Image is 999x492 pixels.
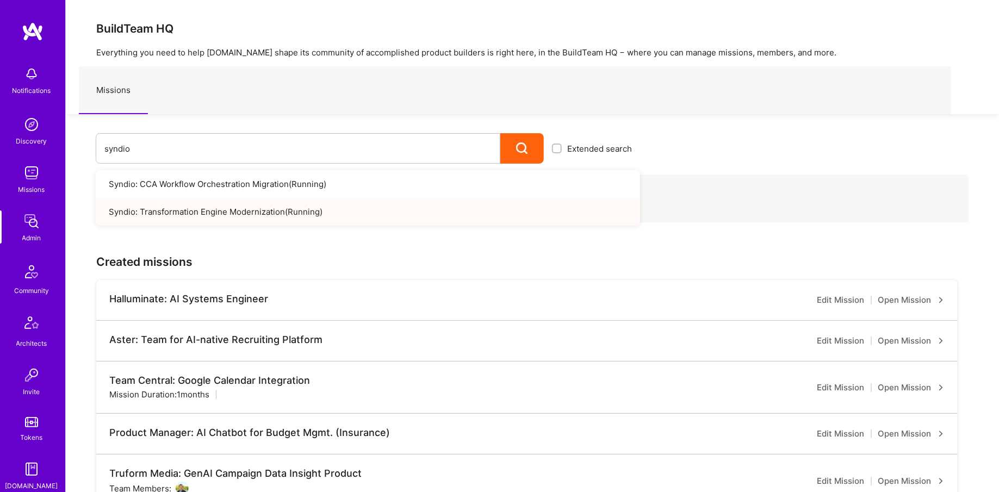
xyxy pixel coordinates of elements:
a: Edit Mission [817,427,865,440]
div: Admin [22,232,41,244]
a: Edit Mission [817,334,865,347]
input: What type of mission are you looking for? [104,135,492,163]
a: Edit Mission [817,475,865,488]
div: Community [14,285,49,296]
a: Open Mission [878,427,945,440]
img: admin teamwork [21,210,42,232]
div: Missions [18,184,45,195]
i: icon ArrowRight [938,431,945,437]
h3: Created missions [96,255,969,269]
a: Syndio: CCA Workflow Orchestration Migration(Running) [96,170,640,198]
div: Mission Duration: 1 months [109,389,209,400]
div: Halluminate: AI Systems Engineer [109,293,268,305]
i: icon ArrowRight [938,384,945,391]
i: icon ArrowRight [938,338,945,344]
a: Missions [79,67,148,114]
img: Invite [21,364,42,386]
div: Aster: Team for AI-native Recruiting Platform [109,334,322,346]
img: logo [22,22,44,41]
div: Product Manager: AI Chatbot for Budget Mgmt. (Insurance) [109,427,390,439]
a: Edit Mission [817,381,865,394]
p: Everything you need to help [DOMAIN_NAME] shape its community of accomplished product builders is... [96,47,969,58]
img: teamwork [21,162,42,184]
span: Extended search [567,143,632,154]
div: Architects [16,338,47,349]
div: Notifications [13,85,51,96]
img: bell [21,63,42,85]
a: Open Mission [878,334,945,347]
a: Open Mission [878,294,945,307]
i: icon ArrowRight [938,297,945,303]
img: discovery [21,114,42,135]
img: guide book [21,458,42,480]
div: Team Central: Google Calendar Integration [109,375,310,387]
div: [DOMAIN_NAME] [5,480,58,491]
a: Syndio: Transformation Engine Modernization(Running) [96,198,640,226]
h3: BuildTeam HQ [96,22,969,35]
a: Open Mission [878,381,945,394]
a: Open Mission [878,475,945,488]
img: tokens [25,417,38,427]
img: Community [18,259,45,285]
img: Architects [18,312,45,338]
i: icon Search [516,142,529,155]
i: icon ArrowRight [938,478,945,484]
div: Truform Media: GenAI Campaign Data Insight Product [109,468,362,479]
div: Invite [23,386,40,397]
div: Discovery [16,135,47,147]
a: Edit Mission [817,294,865,307]
div: Tokens [21,432,43,443]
